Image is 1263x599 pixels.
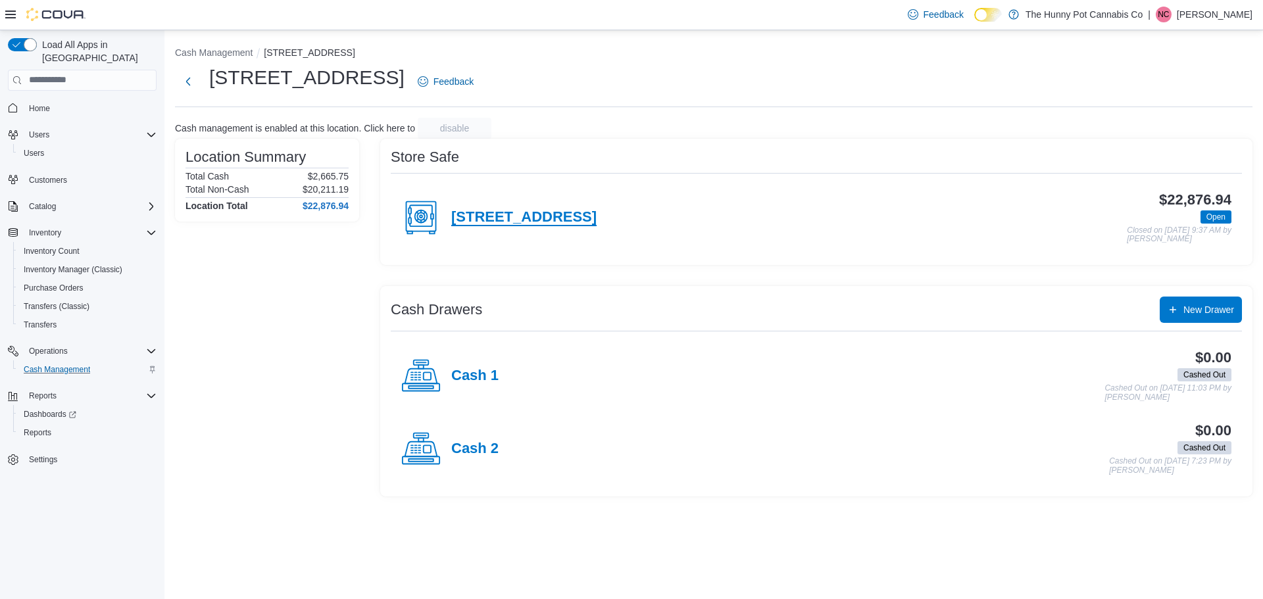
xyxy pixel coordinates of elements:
[903,1,969,28] a: Feedback
[924,8,964,21] span: Feedback
[24,101,55,116] a: Home
[186,201,248,211] h4: Location Total
[24,172,72,188] a: Customers
[1195,350,1231,366] h3: $0.00
[18,262,128,277] a: Inventory Manager (Classic)
[24,199,157,214] span: Catalog
[18,243,85,259] a: Inventory Count
[18,299,95,314] a: Transfers (Classic)
[1177,368,1231,381] span: Cashed Out
[24,452,62,467] a: Settings
[3,342,162,360] button: Operations
[3,224,162,242] button: Inventory
[24,264,122,275] span: Inventory Manager (Classic)
[13,360,162,379] button: Cash Management
[8,93,157,504] nav: Complex example
[1183,369,1226,381] span: Cashed Out
[13,405,162,423] a: Dashboards
[451,209,597,226] h4: [STREET_ADDRESS]
[29,391,57,401] span: Reports
[3,450,162,469] button: Settings
[29,103,50,114] span: Home
[18,362,157,377] span: Cash Management
[3,170,162,189] button: Customers
[451,441,499,458] h4: Cash 2
[29,201,56,212] span: Catalog
[24,364,90,375] span: Cash Management
[186,149,306,165] h3: Location Summary
[418,118,491,139] button: disable
[13,144,162,162] button: Users
[24,127,55,143] button: Users
[1160,297,1242,323] button: New Drawer
[29,228,61,238] span: Inventory
[1127,226,1231,244] p: Closed on [DATE] 9:37 AM by [PERSON_NAME]
[13,260,162,279] button: Inventory Manager (Classic)
[24,427,51,438] span: Reports
[1109,457,1231,475] p: Cashed Out on [DATE] 7:23 PM by [PERSON_NAME]
[29,130,49,140] span: Users
[18,425,157,441] span: Reports
[175,47,253,58] button: Cash Management
[440,122,469,135] span: disable
[29,454,57,465] span: Settings
[18,145,157,161] span: Users
[391,302,482,318] h3: Cash Drawers
[24,100,157,116] span: Home
[24,320,57,330] span: Transfers
[391,149,459,165] h3: Store Safe
[451,368,499,385] h4: Cash 1
[186,171,229,181] h6: Total Cash
[1158,7,1169,22] span: NC
[18,406,157,422] span: Dashboards
[24,388,157,404] span: Reports
[308,171,349,181] p: $2,665.75
[3,197,162,216] button: Catalog
[13,279,162,297] button: Purchase Orders
[3,99,162,118] button: Home
[303,201,349,211] h4: $22,876.94
[175,68,201,95] button: Next
[24,225,66,241] button: Inventory
[18,280,157,296] span: Purchase Orders
[24,388,62,404] button: Reports
[24,343,157,359] span: Operations
[264,47,355,58] button: [STREET_ADDRESS]
[18,406,82,422] a: Dashboards
[1159,192,1231,208] h3: $22,876.94
[18,243,157,259] span: Inventory Count
[18,299,157,314] span: Transfers (Classic)
[974,8,1002,22] input: Dark Mode
[1206,211,1226,223] span: Open
[186,184,249,195] h6: Total Non-Cash
[29,175,67,185] span: Customers
[18,317,62,333] a: Transfers
[24,451,157,467] span: Settings
[29,346,68,356] span: Operations
[24,225,157,241] span: Inventory
[26,8,86,21] img: Cova
[1183,442,1226,454] span: Cashed Out
[3,387,162,405] button: Reports
[24,199,61,214] button: Catalog
[24,148,44,158] span: Users
[13,316,162,334] button: Transfers
[24,172,157,188] span: Customers
[18,425,57,441] a: Reports
[18,145,49,161] a: Users
[24,343,73,359] button: Operations
[18,262,157,277] span: Inventory Manager (Classic)
[24,301,89,312] span: Transfers (Classic)
[18,317,157,333] span: Transfers
[37,38,157,64] span: Load All Apps in [GEOGRAPHIC_DATA]
[1148,7,1151,22] p: |
[175,123,415,133] p: Cash management is enabled at this location. Click here to
[1201,210,1231,224] span: Open
[24,283,84,293] span: Purchase Orders
[24,409,76,419] span: Dashboards
[433,75,474,88] span: Feedback
[18,280,89,296] a: Purchase Orders
[13,242,162,260] button: Inventory Count
[24,127,157,143] span: Users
